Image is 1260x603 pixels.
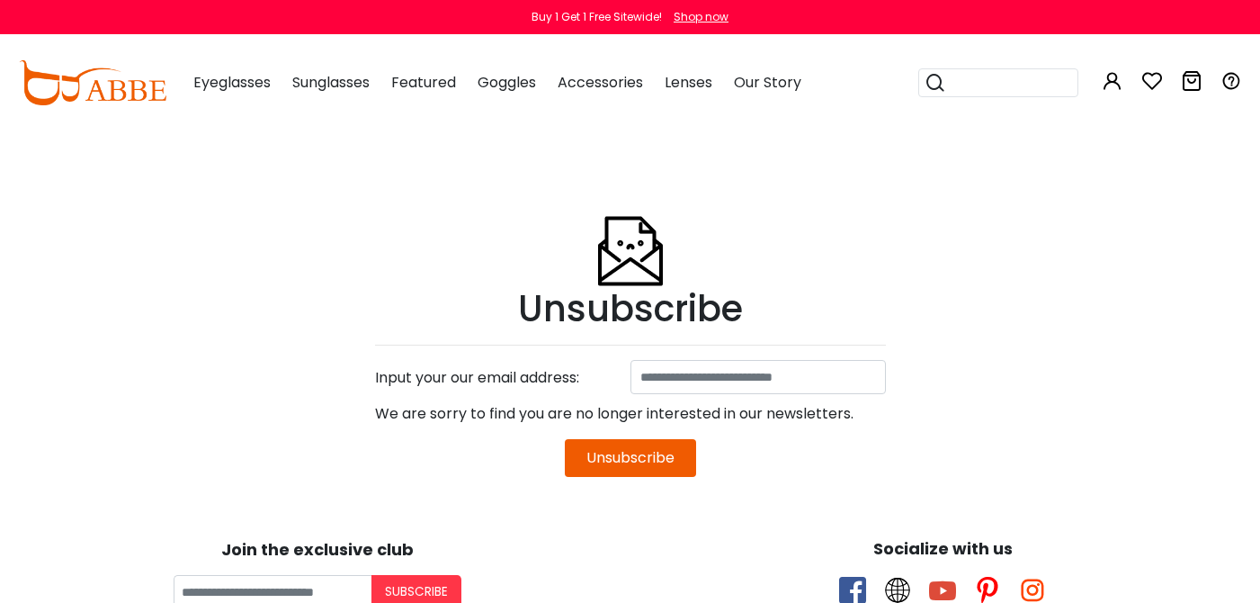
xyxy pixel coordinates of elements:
[375,396,886,432] div: We are sorry to find you are no longer interested in our newsletters.
[674,9,728,25] div: Shop now
[734,72,801,93] span: Our Story
[366,360,630,396] div: Input your our email address:
[565,439,696,477] button: Unsubscribe
[292,72,370,93] span: Sunglasses
[639,536,1247,561] div: Socialize with us
[375,287,886,330] h1: Unsubscribe
[19,60,166,105] img: abbeglasses.com
[478,72,536,93] span: Goggles
[558,72,643,93] span: Accessories
[532,9,662,25] div: Buy 1 Get 1 Free Sitewide!
[193,72,271,93] span: Eyeglasses
[665,72,712,93] span: Lenses
[391,72,456,93] span: Featured
[594,172,666,287] img: Unsubscribe
[665,9,728,24] a: Shop now
[13,534,621,562] div: Join the exclusive club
